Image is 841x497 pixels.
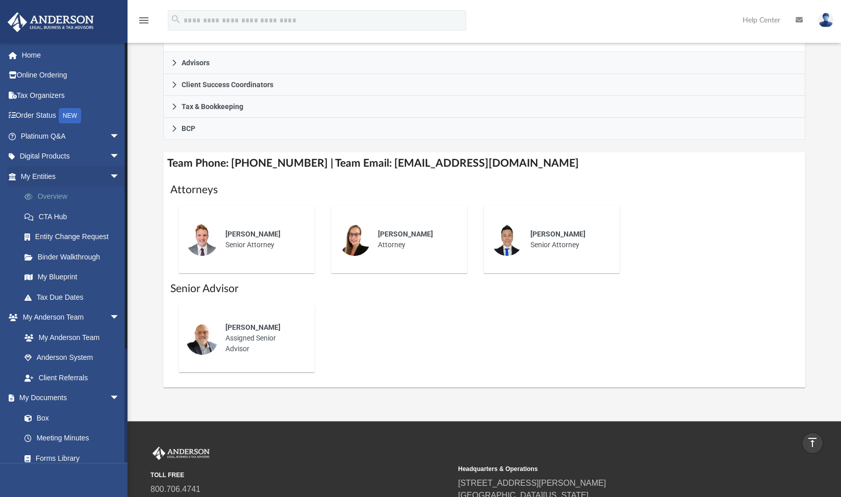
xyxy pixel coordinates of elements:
[818,13,833,28] img: User Pic
[7,106,135,126] a: Order StatusNEW
[378,230,433,238] span: [PERSON_NAME]
[14,327,125,348] a: My Anderson Team
[182,81,273,88] span: Client Success Coordinators
[182,125,195,132] span: BCP
[59,108,81,123] div: NEW
[163,118,805,140] a: BCP
[458,464,758,474] small: Headquarters & Operations
[218,222,308,257] div: Senior Attorney
[150,470,451,480] small: TOLL FREE
[110,146,130,167] span: arrow_drop_down
[170,281,798,296] h1: Senior Advisor
[110,388,130,409] span: arrow_drop_down
[110,307,130,328] span: arrow_drop_down
[218,315,308,361] div: Assigned Senior Advisor
[163,96,805,118] a: Tax & Bookkeeping
[530,230,585,238] span: [PERSON_NAME]
[7,126,135,146] a: Platinum Q&Aarrow_drop_down
[802,432,823,454] a: vertical_align_top
[186,223,218,256] img: thumbnail
[7,388,130,408] a: My Documentsarrow_drop_down
[225,230,281,238] span: [PERSON_NAME]
[7,65,135,86] a: Online Ordering
[14,408,125,428] a: Box
[110,166,130,187] span: arrow_drop_down
[163,52,805,74] a: Advisors
[5,12,97,32] img: Anderson Advisors Platinum Portal
[182,59,210,66] span: Advisors
[7,307,130,328] a: My Anderson Teamarrow_drop_down
[806,436,819,449] i: vertical_align_top
[186,322,218,355] img: thumbnail
[150,485,200,493] a: 800.706.4741
[138,19,150,27] a: menu
[7,45,135,65] a: Home
[14,227,135,247] a: Entity Change Request
[182,103,243,110] span: Tax & Bookkeeping
[491,223,523,256] img: thumbnail
[7,146,135,167] a: Digital Productsarrow_drop_down
[7,166,135,187] a: My Entitiesarrow_drop_down
[338,223,371,256] img: thumbnail
[163,74,805,96] a: Client Success Coordinators
[14,428,130,449] a: Meeting Minutes
[14,247,135,267] a: Binder Walkthrough
[225,323,281,331] span: [PERSON_NAME]
[110,126,130,147] span: arrow_drop_down
[150,447,212,460] img: Anderson Advisors Platinum Portal
[7,85,135,106] a: Tax Organizers
[170,14,182,25] i: search
[14,287,135,307] a: Tax Due Dates
[14,368,130,388] a: Client Referrals
[14,206,135,227] a: CTA Hub
[523,222,613,257] div: Senior Attorney
[170,182,798,197] h1: Attorneys
[14,267,130,287] a: My Blueprint
[371,222,460,257] div: Attorney
[14,187,135,207] a: Overview
[163,152,805,175] h4: Team Phone: [PHONE_NUMBER] | Team Email: [EMAIL_ADDRESS][DOMAIN_NAME]
[14,448,125,468] a: Forms Library
[138,14,150,27] i: menu
[14,348,130,368] a: Anderson System
[458,479,606,487] a: [STREET_ADDRESS][PERSON_NAME]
